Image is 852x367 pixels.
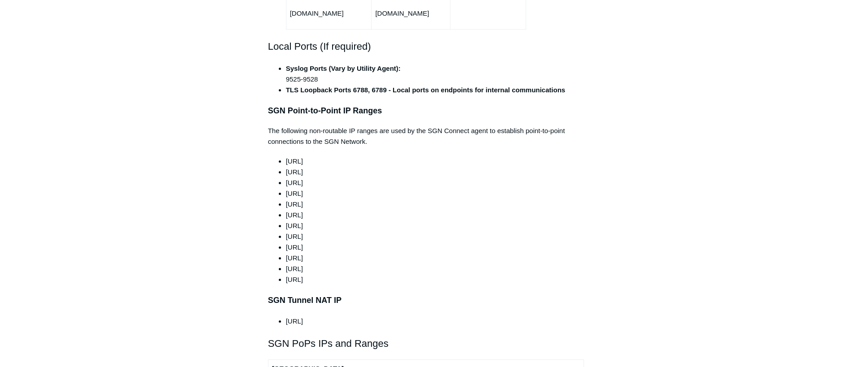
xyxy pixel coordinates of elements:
[286,177,584,188] li: [URL]
[268,125,584,147] p: The following non-routable IP ranges are used by the SGN Connect agent to establish point-to-poin...
[286,254,303,262] span: [URL]
[286,167,584,177] li: [URL]
[290,8,368,19] p: [DOMAIN_NAME]
[268,294,584,307] h3: SGN Tunnel NAT IP
[286,243,303,251] span: [URL]
[286,265,303,272] span: [URL]
[268,39,584,54] h2: Local Ports (If required)
[286,222,303,229] span: [URL]
[268,336,584,351] h2: SGN PoPs IPs and Ranges
[286,199,584,210] li: [URL]
[286,274,584,285] li: [URL]
[286,188,584,199] li: [URL]
[375,8,446,19] p: [DOMAIN_NAME]
[286,65,401,72] strong: Syslog Ports (Vary by Utility Agent):
[268,104,584,117] h3: SGN Point-to-Point IP Ranges
[286,86,565,94] strong: TLS Loopback Ports 6788, 6789 - Local ports on endpoints for internal communications
[286,157,303,165] span: [URL]
[286,210,584,220] li: [URL]
[286,316,584,327] li: [URL]
[286,63,584,85] li: 9525-9528
[286,233,303,240] span: [URL]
